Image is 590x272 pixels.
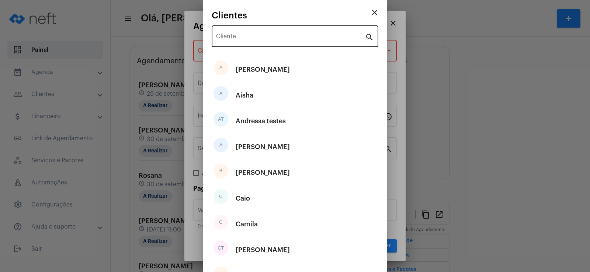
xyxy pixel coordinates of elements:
[214,138,228,152] div: A
[236,110,286,132] div: Andressa testes
[214,189,228,204] div: C
[212,11,247,20] span: Clientes
[236,187,250,209] div: Caio
[214,86,228,101] div: A
[214,163,228,178] div: B
[236,162,290,184] div: [PERSON_NAME]
[236,213,258,235] div: Camila
[365,32,374,41] mat-icon: search
[236,84,253,106] div: Aisha
[236,239,290,261] div: [PERSON_NAME]
[370,8,379,17] mat-icon: close
[236,136,290,158] div: [PERSON_NAME]
[214,241,228,255] div: CT
[236,59,290,81] div: [PERSON_NAME]
[214,60,228,75] div: A
[214,215,228,230] div: C
[214,112,228,127] div: AT
[216,35,365,41] input: Pesquisar cliente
